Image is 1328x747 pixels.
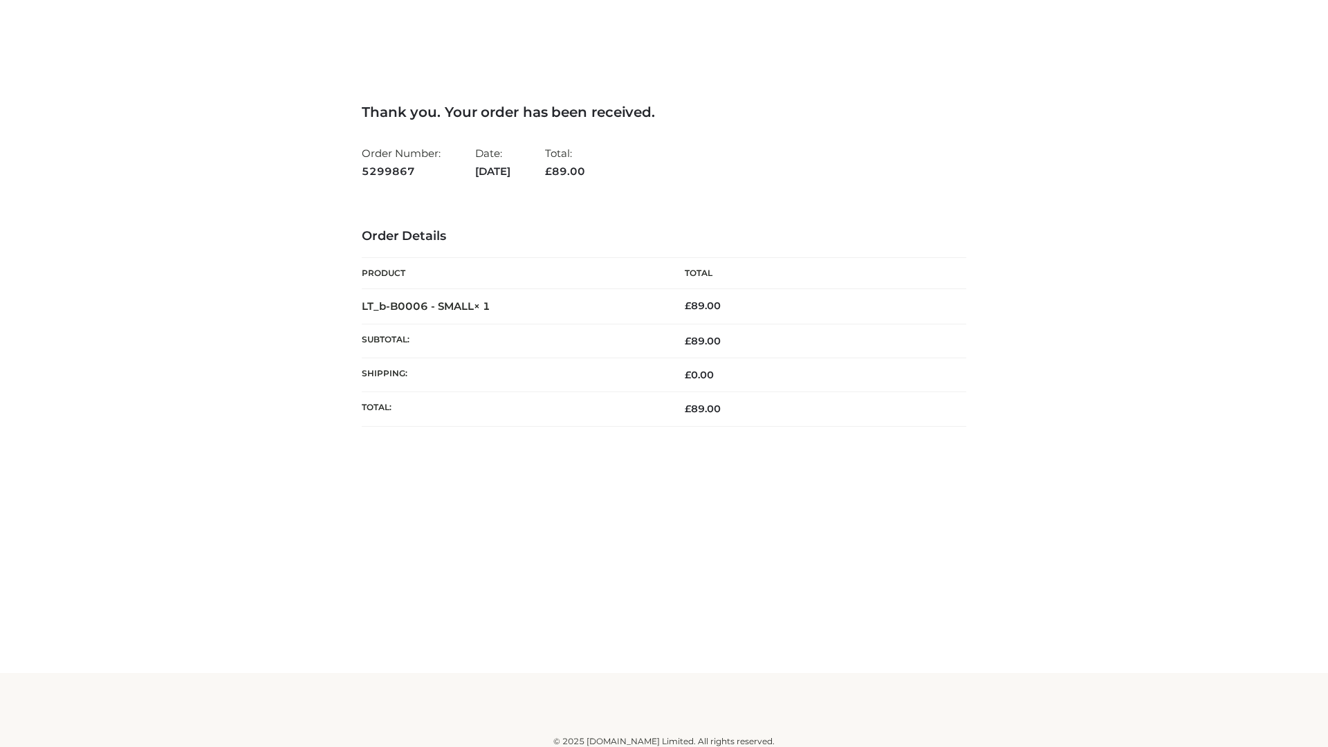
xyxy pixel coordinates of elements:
[475,163,510,181] strong: [DATE]
[545,165,552,178] span: £
[685,299,721,312] bdi: 89.00
[685,369,714,381] bdi: 0.00
[475,141,510,183] li: Date:
[685,403,691,415] span: £
[362,229,966,244] h3: Order Details
[362,104,966,120] h3: Thank you. Your order has been received.
[685,403,721,415] span: 89.00
[362,299,490,313] strong: LT_b-B0006 - SMALL
[685,369,691,381] span: £
[362,358,664,392] th: Shipping:
[362,392,664,426] th: Total:
[362,258,664,289] th: Product
[362,163,441,181] strong: 5299867
[362,141,441,183] li: Order Number:
[664,258,966,289] th: Total
[362,324,664,358] th: Subtotal:
[685,335,721,347] span: 89.00
[685,299,691,312] span: £
[685,335,691,347] span: £
[545,141,585,183] li: Total:
[545,165,585,178] span: 89.00
[474,299,490,313] strong: × 1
